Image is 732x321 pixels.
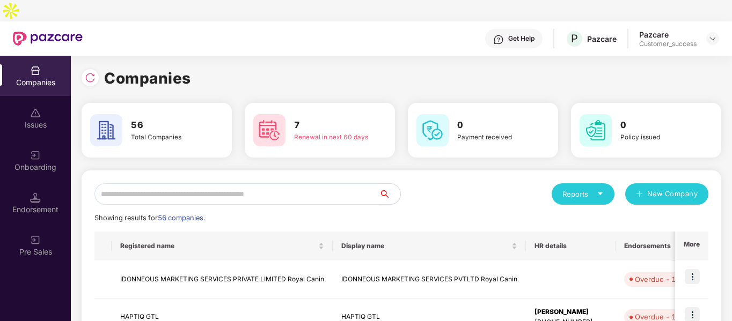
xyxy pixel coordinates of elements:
[104,66,191,90] h1: Companies
[635,274,689,285] div: Overdue - 182d
[685,269,700,284] img: icon
[333,232,526,260] th: Display name
[416,114,449,146] img: svg+xml;base64,PHN2ZyB4bWxucz0iaHR0cDovL3d3dy53My5vcmcvMjAwMC9zdmciIHdpZHRoPSI2MCIgaGVpZ2h0PSI2MC...
[131,132,205,142] div: Total Companies
[580,114,612,146] img: svg+xml;base64,PHN2ZyB4bWxucz0iaHR0cDovL3d3dy53My5vcmcvMjAwMC9zdmciIHdpZHRoPSI2MCIgaGVpZ2h0PSI2MC...
[625,183,708,205] button: plusNew Company
[120,242,316,250] span: Registered name
[457,118,531,132] h3: 0
[13,32,83,46] img: New Pazcare Logo
[378,183,401,205] button: search
[112,260,333,298] td: IDONNEOUS MARKETING SERVICES PRIVATE LIMITED Royal Canin
[493,34,504,45] img: svg+xml;base64,PHN2ZyBpZD0iSGVscC0zMngzMiIgeG1sbnM9Imh0dHA6Ly93d3cudzMub3JnLzIwMDAvc3ZnIiB3aWR0aD...
[535,307,607,317] div: [PERSON_NAME]
[112,232,333,260] th: Registered name
[30,150,41,161] img: svg+xml;base64,PHN2ZyB3aWR0aD0iMjAiIGhlaWdodD0iMjAiIHZpZXdCb3g9IjAgMCAyMCAyMCIgZmlsbD0ibm9uZSIgeG...
[620,118,694,132] h3: 0
[131,118,205,132] h3: 56
[639,40,697,48] div: Customer_success
[571,32,578,45] span: P
[457,132,531,142] div: Payment received
[333,260,526,298] td: IDONNEOUS MARKETING SERVICES PVTLTD Royal Canin
[294,118,368,132] h3: 7
[158,214,205,222] span: 56 companies.
[253,114,286,146] img: svg+xml;base64,PHN2ZyB4bWxucz0iaHR0cDovL3d3dy53My5vcmcvMjAwMC9zdmciIHdpZHRoPSI2MCIgaGVpZ2h0PSI2MC...
[620,132,694,142] div: Policy issued
[294,132,368,142] div: Renewal in next 60 days
[30,235,41,245] img: svg+xml;base64,PHN2ZyB3aWR0aD0iMjAiIGhlaWdodD0iMjAiIHZpZXdCb3g9IjAgMCAyMCAyMCIgZmlsbD0ibm9uZSIgeG...
[30,65,41,76] img: svg+xml;base64,PHN2ZyBpZD0iQ29tcGFuaWVzIiB4bWxucz0iaHR0cDovL3d3dy53My5vcmcvMjAwMC9zdmciIHdpZHRoPS...
[587,34,617,44] div: Pazcare
[647,189,698,199] span: New Company
[597,190,604,197] span: caret-down
[85,72,96,83] img: svg+xml;base64,PHN2ZyBpZD0iUmVsb2FkLTMyeDMyIiB4bWxucz0iaHR0cDovL3d3dy53My5vcmcvMjAwMC9zdmciIHdpZH...
[378,190,400,198] span: search
[90,114,122,146] img: svg+xml;base64,PHN2ZyB4bWxucz0iaHR0cDovL3d3dy53My5vcmcvMjAwMC9zdmciIHdpZHRoPSI2MCIgaGVpZ2h0PSI2MC...
[94,214,205,222] span: Showing results for
[341,242,509,250] span: Display name
[30,192,41,203] img: svg+xml;base64,PHN2ZyB3aWR0aD0iMTQuNSIgaGVpZ2h0PSIxNC41IiB2aWV3Qm94PSIwIDAgMTYgMTYiIGZpbGw9Im5vbm...
[562,189,604,199] div: Reports
[675,232,708,260] th: More
[708,34,717,43] img: svg+xml;base64,PHN2ZyBpZD0iRHJvcGRvd24tMzJ4MzIiIHhtbG5zPSJodHRwOi8vd3d3LnczLm9yZy8yMDAwL3N2ZyIgd2...
[624,242,685,250] span: Endorsements
[30,108,41,118] img: svg+xml;base64,PHN2ZyBpZD0iSXNzdWVzX2Rpc2FibGVkIiB4bWxucz0iaHR0cDovL3d3dy53My5vcmcvMjAwMC9zdmciIH...
[636,190,643,199] span: plus
[639,29,697,40] div: Pazcare
[508,34,535,43] div: Get Help
[526,232,616,260] th: HR details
